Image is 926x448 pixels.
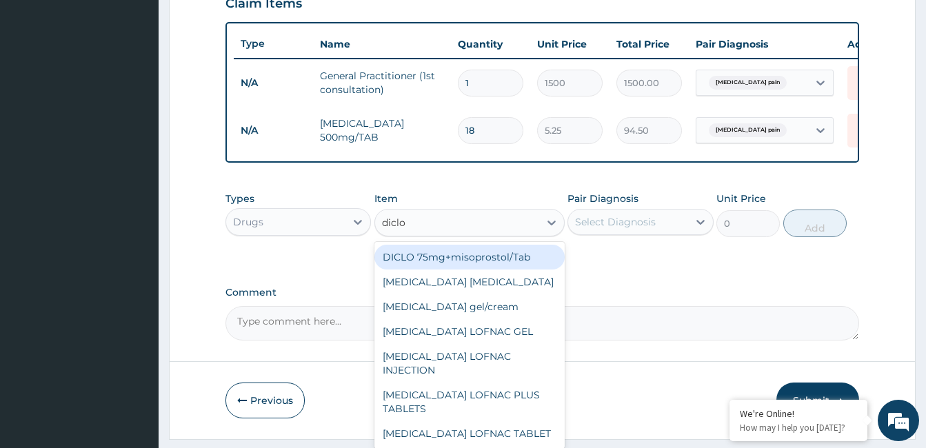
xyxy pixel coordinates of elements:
div: [MEDICAL_DATA] LOFNAC INJECTION [374,344,565,383]
label: Item [374,192,398,205]
div: Select Diagnosis [575,215,656,229]
label: Types [225,193,254,205]
label: Comment [225,287,859,298]
div: [MEDICAL_DATA] LOFNAC GEL [374,319,565,344]
th: Unit Price [530,30,610,58]
div: [MEDICAL_DATA] LOFNAC PLUS TABLETS [374,383,565,421]
button: Add [783,210,847,237]
th: Name [313,30,451,58]
th: Type [234,31,313,57]
textarea: Type your message and hit 'Enter' [7,301,263,349]
td: N/A [234,70,313,96]
th: Total Price [610,30,689,58]
td: General Practitioner (1st consultation) [313,62,451,103]
button: Previous [225,383,305,418]
p: How may I help you today? [740,422,857,434]
td: [MEDICAL_DATA] 500mg/TAB [313,110,451,151]
th: Quantity [451,30,530,58]
img: d_794563401_company_1708531726252_794563401 [26,69,56,103]
div: Minimize live chat window [226,7,259,40]
div: [MEDICAL_DATA] gel/cream [374,294,565,319]
span: [MEDICAL_DATA] pain [709,76,787,90]
span: [MEDICAL_DATA] pain [709,123,787,137]
td: N/A [234,118,313,143]
th: Actions [841,30,909,58]
button: Submit [776,383,859,418]
div: We're Online! [740,407,857,420]
label: Pair Diagnosis [567,192,638,205]
div: Chat with us now [72,77,232,95]
label: Unit Price [716,192,766,205]
div: DICLO 75mg+misoprostol/Tab [374,245,565,269]
span: We're online! [80,136,190,275]
th: Pair Diagnosis [689,30,841,58]
div: [MEDICAL_DATA] [MEDICAL_DATA] [374,269,565,294]
div: Drugs [233,215,263,229]
div: [MEDICAL_DATA] LOFNAC TABLET [374,421,565,446]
